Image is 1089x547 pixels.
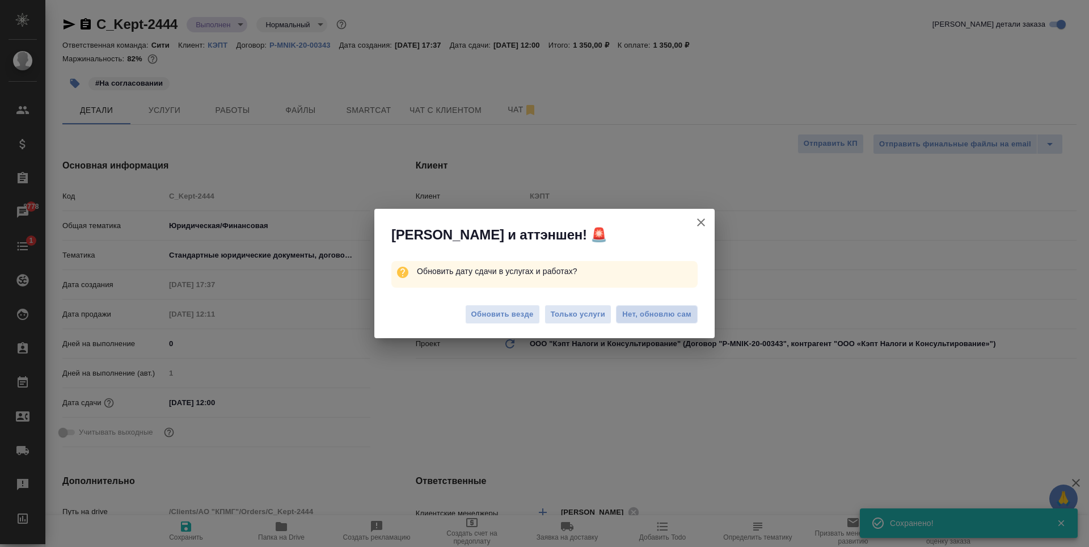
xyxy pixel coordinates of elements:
button: Обновить везде [465,305,540,325]
button: Только услуги [544,305,612,325]
button: Нет, обновлю сам [616,305,698,323]
span: [PERSON_NAME] и аттэншен! 🚨 [391,226,607,244]
span: Обновить везде [471,308,534,321]
span: Только услуги [551,308,606,321]
p: Обновить дату сдачи в услугах и работах? [417,261,698,281]
span: Нет, обновлю сам [622,309,691,320]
